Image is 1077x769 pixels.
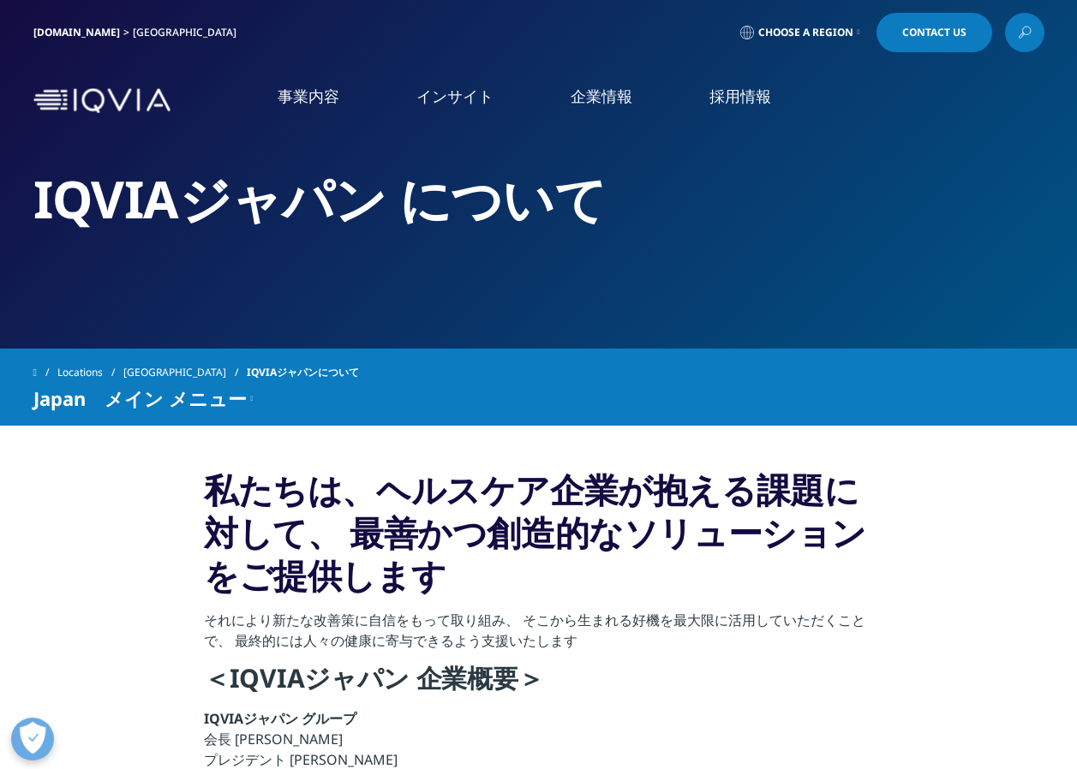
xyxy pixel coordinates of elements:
a: Contact Us [877,13,992,52]
span: Contact Us [902,27,966,38]
span: IQVIAジャパンについて [247,357,359,388]
a: 採用情報 [709,86,771,107]
h2: IQVIAジャパン について [33,167,1044,231]
a: インサイト [416,86,494,107]
div: [GEOGRAPHIC_DATA] [133,26,243,39]
a: Locations [57,357,123,388]
a: 企業情報 [571,86,632,107]
span: Choose a Region [758,26,853,39]
a: [DOMAIN_NAME] [33,25,120,39]
strong: IQVIAジャパン グループ [204,709,356,728]
h4: ＜IQVIAジャパン 企業概要＞ [204,661,873,708]
h3: 私たちは、ヘルスケア企業が抱える課題に対して、 最善かつ創造的なソリューションをご提供します [204,468,873,610]
button: 優先設定センターを開く [11,718,54,760]
a: [GEOGRAPHIC_DATA] [123,357,247,388]
p: それにより新たな改善策に自信をもって取り組み、 そこから生まれる好機を最大限に活用していただくことで、 最終的には人々の健康に寄与できるよう支援いたします [204,610,873,661]
nav: Primary [177,60,1044,141]
a: 事業内容 [278,86,339,107]
span: Japan メイン メニュー [33,388,247,408]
